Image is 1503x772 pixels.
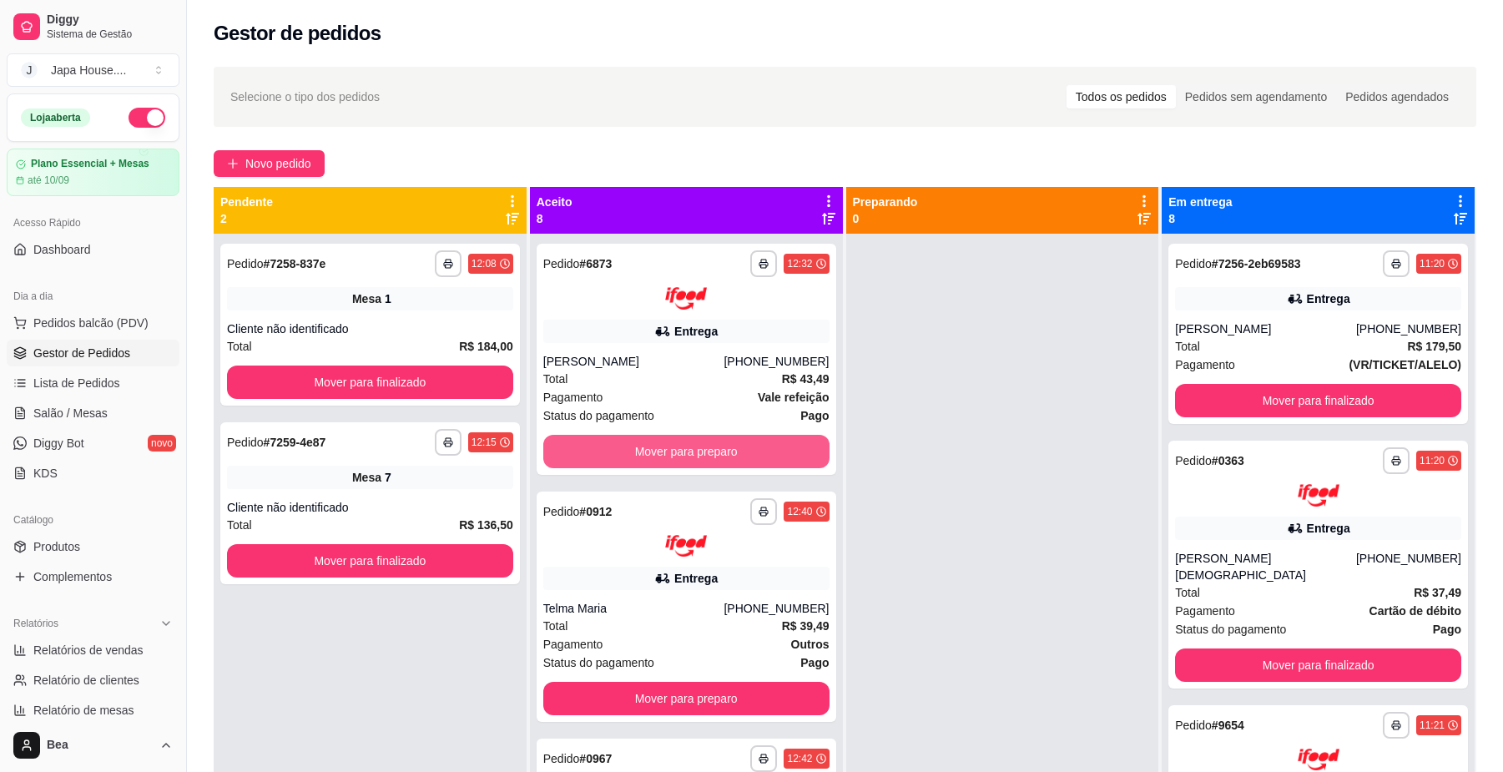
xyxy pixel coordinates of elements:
[543,388,603,406] span: Pagamento
[33,702,134,719] span: Relatório de mesas
[459,340,513,353] strong: R$ 184,00
[33,375,120,391] span: Lista de Pedidos
[385,469,391,486] div: 7
[21,62,38,78] span: J
[579,752,612,765] strong: # 0967
[28,174,69,187] article: até 10/09
[1168,194,1232,210] p: Em entrega
[791,638,830,651] strong: Outros
[787,752,812,765] div: 12:42
[245,154,311,173] span: Novo pedido
[543,370,568,388] span: Total
[33,538,80,555] span: Produtos
[543,600,724,617] div: Telma Maria
[1175,719,1212,732] span: Pedido
[1175,320,1356,337] div: [PERSON_NAME]
[543,635,603,653] span: Pagamento
[227,337,252,356] span: Total
[853,194,918,210] p: Preparando
[264,436,326,449] strong: # 7259-4e87
[674,323,718,340] div: Entrega
[230,88,380,106] span: Selecione o tipo dos pedidos
[579,257,612,270] strong: # 6873
[472,436,497,449] div: 12:15
[1369,604,1461,618] strong: Cartão de débito
[7,7,179,47] a: DiggySistema de Gestão
[33,241,91,258] span: Dashboard
[227,257,264,270] span: Pedido
[800,409,829,422] strong: Pago
[33,405,108,421] span: Salão / Mesas
[543,505,580,518] span: Pedido
[787,257,812,270] div: 12:32
[1414,586,1461,599] strong: R$ 37,49
[33,345,130,361] span: Gestor de Pedidos
[7,236,179,263] a: Dashboard
[227,366,513,399] button: Mover para finalizado
[543,653,654,672] span: Status do pagamento
[7,533,179,560] a: Produtos
[227,320,513,337] div: Cliente não identificado
[724,353,829,370] div: [PHONE_NUMBER]
[459,518,513,532] strong: R$ 136,50
[1298,749,1339,771] img: ifood
[33,315,149,331] span: Pedidos balcão (PDV)
[129,108,165,128] button: Alterar Status
[1307,520,1350,537] div: Entrega
[472,257,497,270] div: 12:08
[1433,623,1461,636] strong: Pago
[1407,340,1461,353] strong: R$ 179,50
[385,290,391,307] div: 1
[33,435,84,452] span: Diggy Bot
[1349,358,1461,371] strong: (VR/TICKET/ALELO)
[33,672,139,689] span: Relatório de clientes
[1336,85,1458,108] div: Pedidos agendados
[7,563,179,590] a: Complementos
[1420,719,1445,732] div: 11:21
[220,210,273,227] p: 2
[227,516,252,534] span: Total
[543,435,830,468] button: Mover para preparo
[31,158,149,170] article: Plano Essencial + Mesas
[1168,210,1232,227] p: 8
[227,544,513,578] button: Mover para finalizado
[543,406,654,425] span: Status do pagamento
[1175,620,1286,638] span: Status do pagamento
[1176,85,1336,108] div: Pedidos sem agendamento
[264,257,326,270] strong: # 7258-837e
[537,194,572,210] p: Aceito
[800,656,829,669] strong: Pago
[782,372,830,386] strong: R$ 43,49
[7,697,179,724] a: Relatório de mesas
[1175,454,1212,467] span: Pedido
[758,391,830,404] strong: Vale refeição
[352,469,381,486] span: Mesa
[1356,320,1461,337] div: [PHONE_NUMBER]
[1175,337,1200,356] span: Total
[665,287,707,310] img: ifood
[1420,454,1445,467] div: 11:20
[1067,85,1176,108] div: Todos os pedidos
[227,158,239,169] span: plus
[33,642,144,658] span: Relatórios de vendas
[1175,257,1212,270] span: Pedido
[543,353,724,370] div: [PERSON_NAME]
[674,570,718,587] div: Entrega
[1175,583,1200,602] span: Total
[1307,290,1350,307] div: Entrega
[543,617,568,635] span: Total
[853,210,918,227] p: 0
[1175,384,1461,417] button: Mover para finalizado
[47,738,153,753] span: Bea
[7,400,179,426] a: Salão / Mesas
[33,465,58,482] span: KDS
[7,637,179,664] a: Relatórios de vendas
[13,617,58,630] span: Relatórios
[1212,454,1244,467] strong: # 0363
[1420,257,1445,270] div: 11:20
[537,210,572,227] p: 8
[1175,602,1235,620] span: Pagamento
[1298,484,1339,507] img: ifood
[1212,257,1301,270] strong: # 7256-2eb69583
[7,430,179,457] a: Diggy Botnovo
